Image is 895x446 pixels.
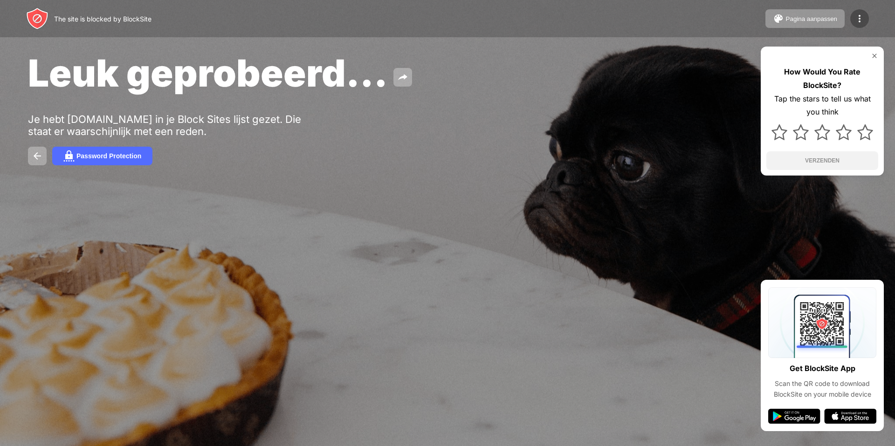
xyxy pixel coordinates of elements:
div: Password Protection [76,152,141,160]
img: star.svg [793,124,809,140]
button: Pagina aanpassen [765,9,845,28]
div: How Would You Rate BlockSite? [766,65,878,92]
img: qrcode.svg [768,287,876,358]
img: menu-icon.svg [854,13,865,24]
div: Get BlockSite App [790,362,855,375]
div: Tap the stars to tell us what you think [766,92,878,119]
img: google-play.svg [768,409,820,424]
img: rate-us-close.svg [871,52,878,60]
div: The site is blocked by BlockSite [54,15,151,23]
button: Password Protection [52,147,152,165]
div: Pagina aanpassen [786,15,837,22]
div: Scan the QR code to download BlockSite on your mobile device [768,378,876,399]
img: star.svg [836,124,852,140]
img: back.svg [32,150,43,162]
img: star.svg [857,124,873,140]
img: app-store.svg [824,409,876,424]
img: star.svg [814,124,830,140]
img: star.svg [771,124,787,140]
img: header-logo.svg [26,7,48,30]
img: share.svg [397,72,408,83]
img: pallet.svg [773,13,784,24]
button: VERZENDEN [766,151,878,170]
span: Leuk geprobeerd... [28,50,388,95]
div: Je hebt [DOMAIN_NAME] in je Block Sites lijst gezet. Die staat er waarschijnlijk met een reden. [28,113,316,137]
img: password.svg [63,150,75,162]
